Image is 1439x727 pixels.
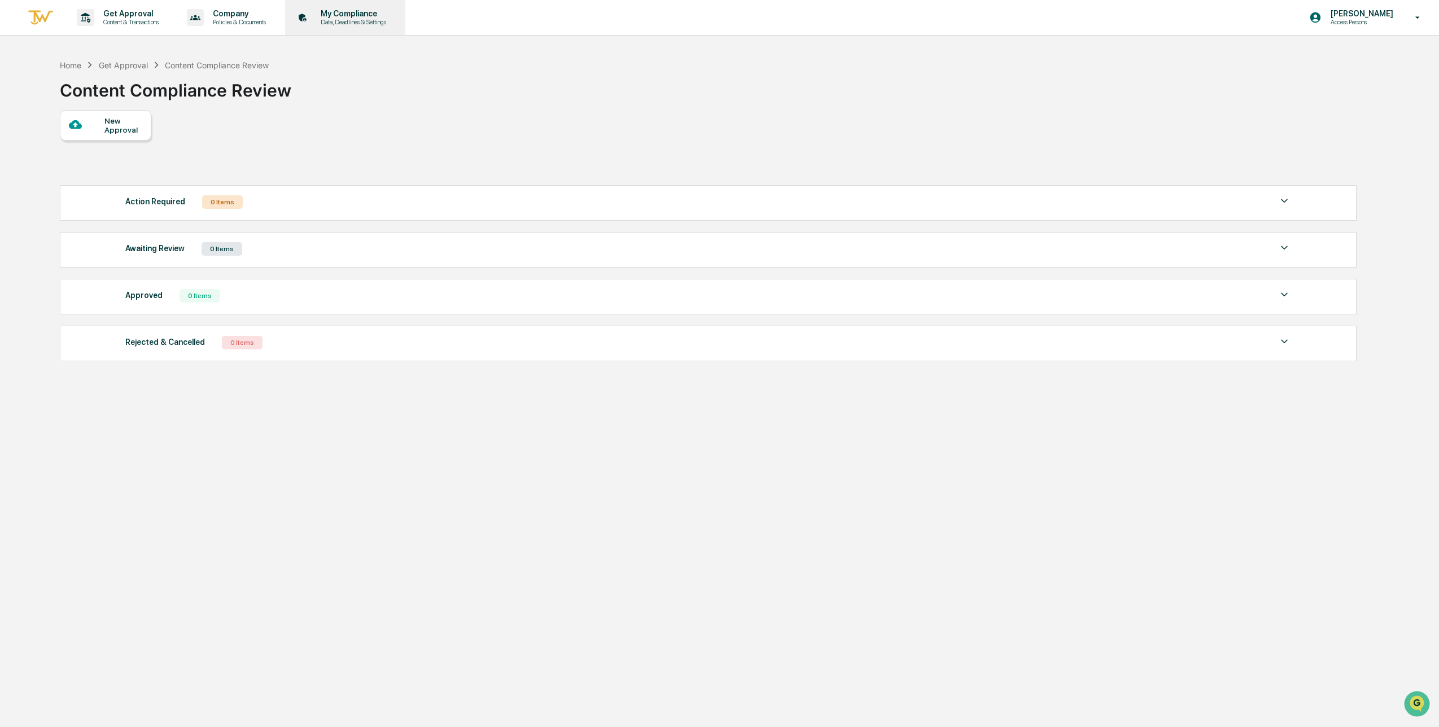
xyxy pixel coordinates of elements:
p: Policies & Documents [204,18,272,26]
div: 🔎 [11,165,20,174]
div: 0 Items [222,336,263,349]
div: 0 Items [180,289,220,303]
p: [PERSON_NAME] [1322,9,1399,18]
div: Rejected & Cancelled [125,335,205,349]
p: Data, Deadlines & Settings [312,18,392,26]
span: Pylon [112,191,137,200]
div: New Approval [104,116,142,134]
div: 🖐️ [11,143,20,152]
span: Attestations [93,142,140,154]
div: Home [60,60,81,70]
div: Awaiting Review [125,241,185,256]
img: caret [1278,241,1291,255]
a: 🗄️Attestations [77,138,145,158]
div: Action Required [125,194,185,209]
div: Approved [125,288,163,303]
div: Start new chat [38,86,185,98]
button: Start new chat [192,90,205,103]
a: 🖐️Preclearance [7,138,77,158]
div: Get Approval [99,60,148,70]
a: Powered byPylon [80,191,137,200]
div: Content Compliance Review [165,60,269,70]
p: My Compliance [312,9,392,18]
div: Content Compliance Review [60,71,291,100]
p: Access Persons [1322,18,1399,26]
p: How can we help? [11,24,205,42]
img: 1746055101610-c473b297-6a78-478c-a979-82029cc54cd1 [11,86,32,107]
p: Get Approval [94,9,164,18]
div: 🗄️ [82,143,91,152]
a: 🔎Data Lookup [7,159,76,179]
p: Content & Transactions [94,18,164,26]
span: Data Lookup [23,164,71,175]
span: Preclearance [23,142,73,154]
iframe: Open customer support [1403,690,1433,720]
div: We're available if you need us! [38,98,143,107]
p: Company [204,9,272,18]
img: caret [1278,288,1291,301]
img: logo [27,8,54,27]
img: caret [1278,194,1291,208]
img: caret [1278,335,1291,348]
div: 0 Items [202,242,242,256]
div: 0 Items [202,195,243,209]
